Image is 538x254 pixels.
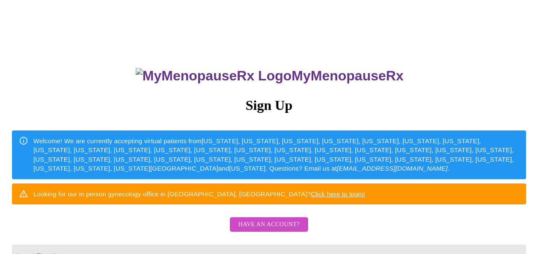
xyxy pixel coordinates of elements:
button: Have an account? [230,217,308,232]
div: Welcome! We are currently accepting virtual patients from [US_STATE], [US_STATE], [US_STATE], [US... [33,133,519,177]
a: Have an account? [228,227,310,234]
h3: MyMenopauseRx [13,68,526,84]
div: Looking for our in person gynecology office in [GEOGRAPHIC_DATA], [GEOGRAPHIC_DATA]? [33,186,365,202]
img: MyMenopauseRx Logo [136,68,291,84]
em: [EMAIL_ADDRESS][DOMAIN_NAME] [337,165,448,172]
a: Click here to login! [311,190,365,198]
span: Have an account? [238,219,300,230]
h3: Sign Up [12,97,526,113]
